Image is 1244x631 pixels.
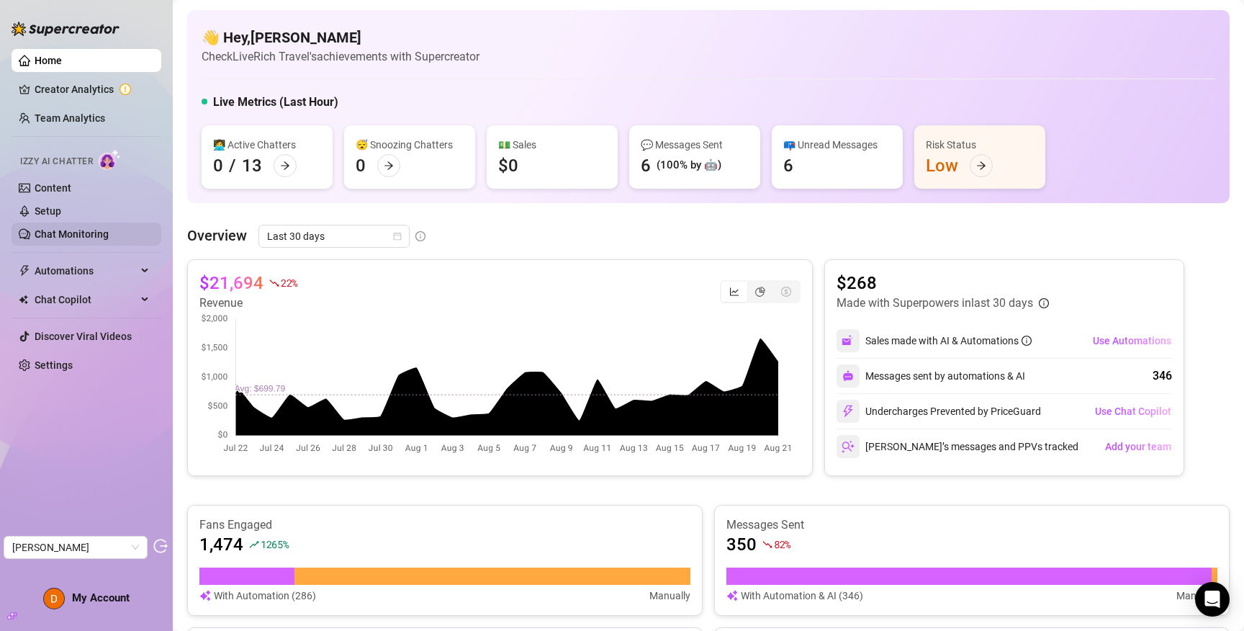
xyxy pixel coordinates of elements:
[35,112,105,124] a: Team Analytics
[20,155,93,169] span: Izzy AI Chatter
[976,161,986,171] span: arrow-right
[35,228,109,240] a: Chat Monitoring
[35,205,61,217] a: Setup
[762,540,772,550] span: fall
[242,154,262,177] div: 13
[1104,435,1172,458] button: Add your team
[99,149,121,170] img: AI Chatter
[1105,441,1171,452] span: Add your team
[72,591,130,604] span: My Account
[842,405,855,418] img: svg%3e
[384,161,394,171] span: arrow-right
[837,364,1025,388] div: Messages sent by automations & AI
[35,78,150,101] a: Creator Analytics exclamation-circle
[641,137,749,153] div: 💬 Messages Sent
[356,154,366,177] div: 0
[641,154,651,177] div: 6
[498,154,518,177] div: $0
[35,259,137,282] span: Automations
[199,517,690,533] article: Fans Engaged
[202,48,479,66] article: Check LiveRich Travel's achievements with Supercreator
[649,588,690,604] article: Manually
[1039,298,1049,308] span: info-circle
[281,276,297,290] span: 22 %
[35,55,62,66] a: Home
[261,537,289,551] span: 1265 %
[153,539,168,553] span: logout
[213,94,338,111] h5: Live Metrics (Last Hour)
[842,440,855,453] img: svg%3e
[726,588,738,604] img: svg%3e
[842,334,855,347] img: svg%3e
[837,272,1049,295] article: $268
[249,540,259,550] span: rise
[720,280,801,303] div: segmented control
[35,331,132,342] a: Discover Viral Videos
[12,22,120,36] img: logo-BBDzfeDw.svg
[657,157,721,174] div: (100% by 🤖)
[1092,329,1172,352] button: Use Automations
[393,232,402,241] span: calendar
[783,154,793,177] div: 6
[199,272,263,295] article: $21,694
[1093,335,1171,346] span: Use Automations
[837,435,1078,458] div: [PERSON_NAME]’s messages and PPVs tracked
[837,295,1033,312] article: Made with Superpowers in last 30 days
[1153,367,1172,385] div: 346
[214,588,316,604] article: With Automation (286)
[865,333,1032,349] div: Sales made with AI & Automations
[280,161,290,171] span: arrow-right
[213,137,321,153] div: 👩‍💻 Active Chatters
[269,278,279,288] span: fall
[741,588,863,604] article: With Automation & AI (346)
[267,225,401,247] span: Last 30 days
[1095,406,1171,417] span: Use Chat Copilot
[356,137,464,153] div: 😴 Snoozing Chatters
[12,537,139,558] span: David Vingiano
[1022,336,1032,346] span: info-circle
[199,533,243,556] article: 1,474
[187,225,247,246] article: Overview
[837,400,1041,423] div: Undercharges Prevented by PriceGuard
[1094,400,1172,423] button: Use Chat Copilot
[1176,588,1217,604] article: Manually
[35,182,71,194] a: Content
[7,611,17,621] span: build
[726,517,1217,533] article: Messages Sent
[498,137,606,153] div: 💵 Sales
[19,295,28,305] img: Chat Copilot
[926,137,1034,153] div: Risk Status
[44,589,64,609] img: AEdFTp6A7C3ElDHOu3CRzQbUJ9Mw1o5hggI8iOSCTKqO=s96-c
[755,287,765,297] span: pie-chart
[213,154,223,177] div: 0
[842,370,854,382] img: svg%3e
[726,533,757,556] article: 350
[202,27,479,48] h4: 👋 Hey, [PERSON_NAME]
[199,588,211,604] img: svg%3e
[774,537,790,551] span: 82 %
[781,287,791,297] span: dollar-circle
[35,359,73,371] a: Settings
[783,137,891,153] div: 📪 Unread Messages
[35,288,137,311] span: Chat Copilot
[19,265,30,277] span: thunderbolt
[199,295,297,312] article: Revenue
[1195,582,1230,617] div: Open Intercom Messenger
[729,287,739,297] span: line-chart
[415,231,425,241] span: info-circle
